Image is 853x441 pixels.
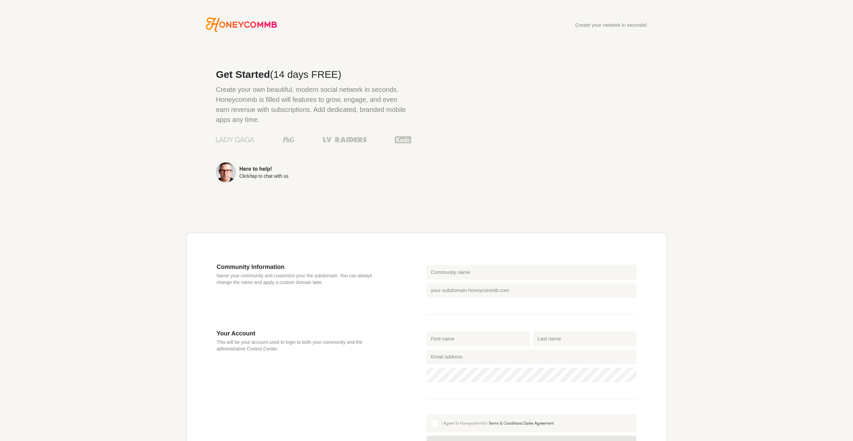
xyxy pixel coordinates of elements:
[206,17,277,32] a: Go to Honeycommb homepage
[217,330,386,337] h3: Your Account
[426,283,636,298] input: your-subdomain.honeycommb.com
[575,22,647,27] div: Create your network in seconds!
[395,135,411,144] img: Keds
[426,349,636,364] input: Email address
[426,331,530,346] input: First name
[426,265,636,280] input: Community name
[239,166,288,172] div: Here to help!
[217,272,386,286] p: Name your community and customize your the subdomain. You can always change the name and apply a ...
[533,331,636,346] input: Last name
[525,421,554,426] a: Sales Agreement
[282,137,295,142] img: Procter & Gamble
[488,421,522,426] a: Terms & Conditions
[239,174,288,178] div: Click/tap to chat with us
[216,162,236,182] img: Sean
[442,420,632,426] div: I Agree To Honeycommb's &
[216,135,254,145] img: Lady Gaga
[270,69,341,80] span: (14 days FREE)
[206,17,277,32] svg: Honeycommb
[217,263,386,271] h3: Community Information
[217,339,386,352] p: This will be your account used to login to both your community and the administrative Control Cen...
[216,85,411,125] p: Create your own beautiful, modern social network in seconds. Honeycommb is filled will features t...
[216,69,411,80] h2: Get Started
[323,137,367,142] img: Las Vegas Raiders
[216,162,411,182] a: Here to help!Click/tap to chat with us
